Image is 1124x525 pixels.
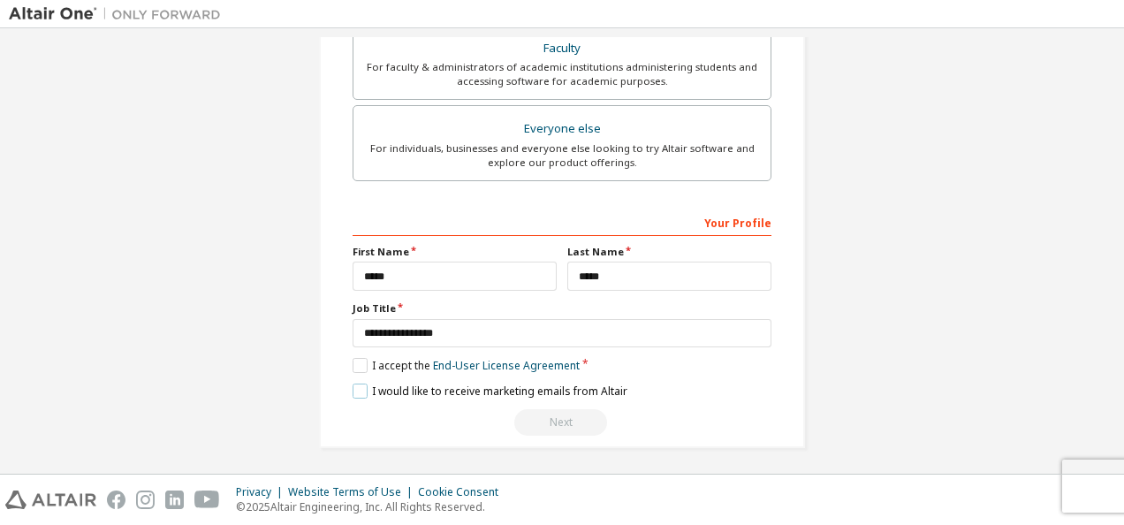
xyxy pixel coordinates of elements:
[353,358,580,373] label: I accept the
[9,5,230,23] img: Altair One
[364,117,760,141] div: Everyone else
[433,358,580,373] a: End-User License Agreement
[353,301,771,316] label: Job Title
[236,499,509,514] p: © 2025 Altair Engineering, Inc. All Rights Reserved.
[353,409,771,436] div: Select your account type to continue
[567,245,771,259] label: Last Name
[136,491,155,509] img: instagram.svg
[364,60,760,88] div: For faculty & administrators of academic institutions administering students and accessing softwa...
[418,485,509,499] div: Cookie Consent
[353,384,627,399] label: I would like to receive marketing emails from Altair
[107,491,125,509] img: facebook.svg
[288,485,418,499] div: Website Terms of Use
[364,36,760,61] div: Faculty
[236,485,288,499] div: Privacy
[165,491,184,509] img: linkedin.svg
[364,141,760,170] div: For individuals, businesses and everyone else looking to try Altair software and explore our prod...
[5,491,96,509] img: altair_logo.svg
[194,491,220,509] img: youtube.svg
[353,208,771,236] div: Your Profile
[353,245,557,259] label: First Name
